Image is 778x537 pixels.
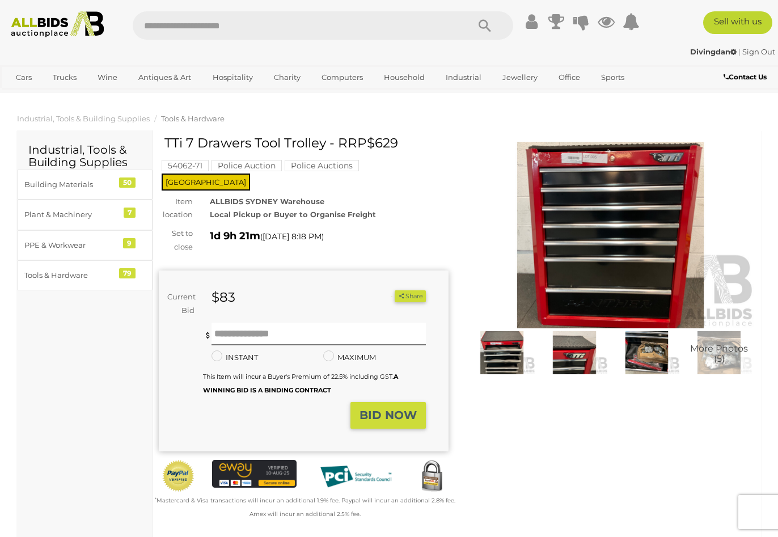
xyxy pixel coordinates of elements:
span: [DATE] 8:18 PM [263,231,322,242]
a: 54062-71 [162,161,209,170]
a: Industrial [438,68,489,87]
img: PCI DSS compliant [314,460,398,493]
img: TTi 7 Drawers Tool Trolley - RRP$629 [466,142,755,328]
small: Mastercard & Visa transactions will incur an additional 1.9% fee. Paypal will incur an additional... [155,497,455,517]
b: A WINNING BID IS A BINDING CONTRACT [203,373,398,394]
div: Tools & Hardware [24,269,118,282]
strong: Local Pickup or Buyer to Organise Freight [210,210,376,219]
a: More Photos(5) [686,331,752,374]
a: Divingdan [690,47,738,56]
strong: Divingdan [690,47,737,56]
div: 7 [124,208,136,218]
strong: 1d 9h 21m [210,230,260,242]
a: Jewellery [495,68,545,87]
a: Sign Out [742,47,775,56]
strong: BID NOW [360,408,417,422]
a: Police Auctions [285,161,359,170]
div: 79 [119,268,136,278]
strong: $83 [212,289,235,305]
b: Contact Us [724,73,767,81]
span: [GEOGRAPHIC_DATA] [162,174,250,191]
a: Charity [267,68,308,87]
small: This Item will incur a Buyer's Premium of 22.5% including GST. [203,373,398,394]
div: Building Materials [24,178,118,191]
a: Industrial, Tools & Building Supplies [17,114,150,123]
a: Antiques & Art [131,68,198,87]
div: Item location [150,195,201,222]
h1: TTi 7 Drawers Tool Trolley - RRP$629 [164,136,446,150]
a: Household [377,68,432,87]
img: TTi 7 Drawers Tool Trolley - RRP$629 [686,331,752,374]
a: Police Auction [212,161,282,170]
img: TTi 7 Drawers Tool Trolley - RRP$629 [468,331,535,374]
img: Allbids.com.au [6,11,109,37]
a: PPE & Workwear 9 [17,230,153,260]
mark: Police Auctions [285,160,359,171]
mark: Police Auction [212,160,282,171]
span: More Photos (5) [690,344,748,363]
label: INSTANT [212,351,258,364]
button: Search [456,11,513,40]
a: Contact Us [724,71,769,83]
img: Secured by Rapid SSL [415,460,449,493]
button: BID NOW [350,402,426,429]
div: Plant & Machinery [24,208,118,221]
a: Plant & Machinery 7 [17,200,153,230]
div: Set to close [150,227,201,253]
span: ( ) [260,232,324,241]
a: Computers [314,68,370,87]
a: Wine [90,68,125,87]
div: 9 [123,238,136,248]
strong: ALLBIDS SYDNEY Warehouse [210,197,324,206]
a: Tools & Hardware [161,114,225,123]
a: Office [551,68,587,87]
a: Cars [9,68,39,87]
a: Sell with us [703,11,772,34]
h2: Industrial, Tools & Building Supplies [28,143,141,168]
img: eWAY Payment Gateway [212,460,297,488]
a: Hospitality [205,68,260,87]
div: PPE & Workwear [24,239,118,252]
div: 50 [119,177,136,188]
img: Official PayPal Seal [162,460,195,493]
mark: 54062-71 [162,160,209,171]
a: Tools & Hardware 79 [17,260,153,290]
img: TTi 7 Drawers Tool Trolley - RRP$629 [541,331,608,374]
a: Sports [594,68,632,87]
div: Current Bid [159,290,203,317]
label: MAXIMUM [323,351,376,364]
span: | [738,47,741,56]
a: Trucks [45,68,84,87]
img: TTi 7 Drawers Tool Trolley - RRP$629 [614,331,680,374]
li: Unwatch this item [382,291,393,302]
a: Building Materials 50 [17,170,153,200]
button: Share [395,290,426,302]
a: [GEOGRAPHIC_DATA] [9,87,104,105]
